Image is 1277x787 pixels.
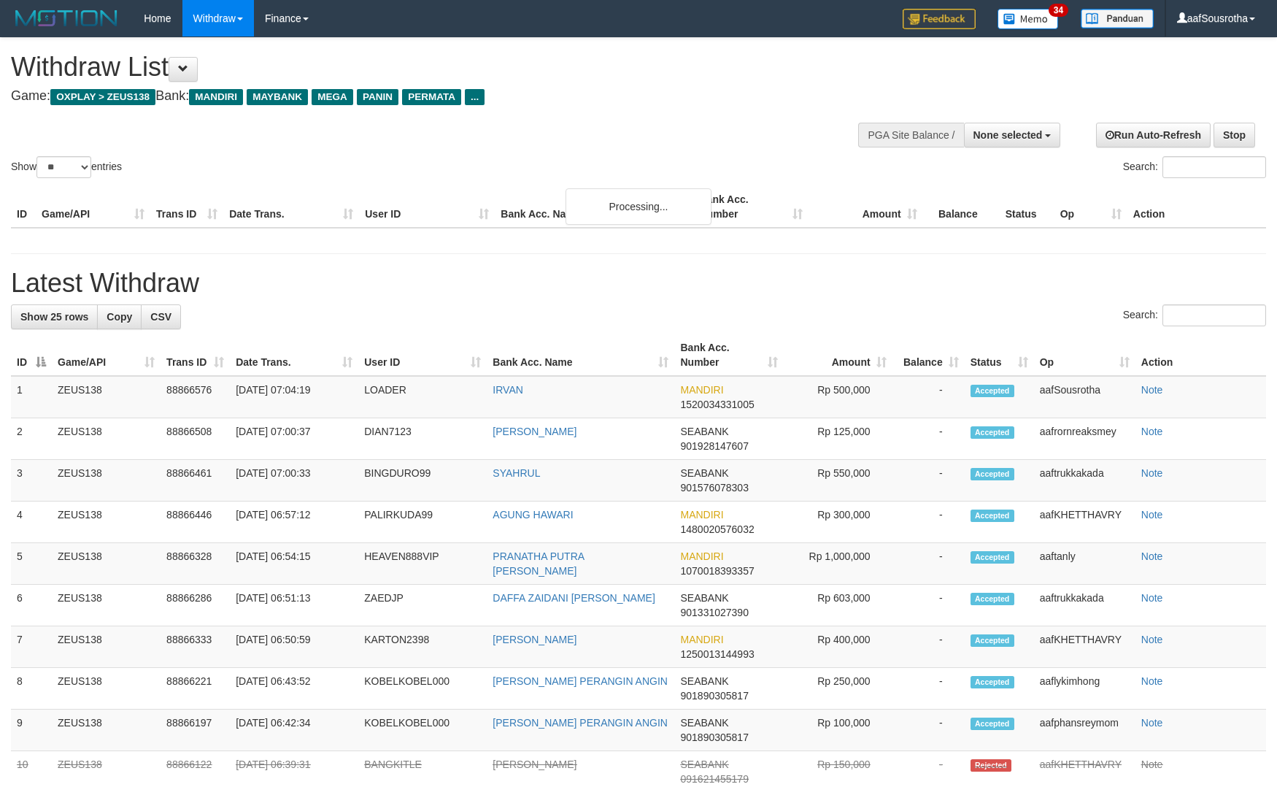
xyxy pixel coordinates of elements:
td: Rp 500,000 [784,376,892,418]
span: SEABANK [680,717,728,729]
span: Accepted [971,718,1014,730]
label: Search: [1123,304,1266,326]
td: KARTON2398 [358,626,487,668]
th: Bank Acc. Name [495,186,693,228]
td: KOBELKOBEL000 [358,668,487,710]
td: - [892,543,965,585]
td: - [892,418,965,460]
span: Copy 901890305817 to clipboard [680,732,748,743]
td: [DATE] 07:00:37 [230,418,358,460]
a: Note [1141,675,1163,687]
td: 3 [11,460,52,502]
td: 88866328 [161,543,230,585]
th: Bank Acc. Number: activate to sort column ascending [674,334,783,376]
th: Date Trans.: activate to sort column ascending [230,334,358,376]
th: Bank Acc. Name: activate to sort column ascending [487,334,674,376]
span: Copy 901331027390 to clipboard [680,607,748,618]
td: [DATE] 06:50:59 [230,626,358,668]
span: Copy 1250013144993 to clipboard [680,648,754,660]
span: Rejected [971,759,1011,772]
td: ZEUS138 [52,668,161,710]
div: PGA Site Balance / [858,123,963,147]
td: ZEUS138 [52,376,161,418]
td: ZEUS138 [52,626,161,668]
td: 9 [11,710,52,751]
input: Search: [1162,156,1266,178]
th: Action [1135,334,1266,376]
td: 88866221 [161,668,230,710]
span: Accepted [971,510,1014,522]
td: [DATE] 07:04:19 [230,376,358,418]
span: Copy 1480020576032 to clipboard [680,523,754,535]
h4: Game: Bank: [11,89,837,104]
a: DAFFA ZAIDANI [PERSON_NAME] [493,592,655,604]
td: 88866508 [161,418,230,460]
th: Date Trans. [223,186,359,228]
td: [DATE] 07:00:33 [230,460,358,502]
a: Run Auto-Refresh [1096,123,1211,147]
td: PALIRKUDA99 [358,502,487,543]
td: aaftrukkakada [1034,460,1135,502]
a: [PERSON_NAME] [493,426,576,437]
td: 8 [11,668,52,710]
span: Copy [107,311,132,323]
th: Amount [809,186,923,228]
th: Op: activate to sort column ascending [1034,334,1135,376]
span: CSV [150,311,171,323]
td: ZEUS138 [52,502,161,543]
h1: Withdraw List [11,53,837,82]
td: [DATE] 06:54:15 [230,543,358,585]
div: Processing... [566,188,711,225]
a: [PERSON_NAME] PERANGIN ANGIN [493,717,668,729]
td: - [892,710,965,751]
span: Accepted [971,385,1014,397]
a: Stop [1214,123,1255,147]
td: 6 [11,585,52,626]
th: Trans ID: activate to sort column ascending [161,334,230,376]
img: Button%20Memo.svg [998,9,1059,29]
span: MANDIRI [680,634,723,645]
span: MANDIRI [680,384,723,396]
span: SEABANK [680,675,728,687]
td: Rp 400,000 [784,626,892,668]
td: - [892,585,965,626]
th: Balance [923,186,1000,228]
th: User ID [359,186,495,228]
th: Status: activate to sort column ascending [965,334,1034,376]
span: ... [465,89,485,105]
img: Feedback.jpg [903,9,976,29]
span: Accepted [971,593,1014,605]
th: Bank Acc. Number [693,186,808,228]
span: Accepted [971,676,1014,688]
img: panduan.png [1081,9,1154,28]
td: DIAN7123 [358,418,487,460]
span: 34 [1049,4,1068,17]
td: - [892,626,965,668]
span: Accepted [971,634,1014,647]
span: Copy 901890305817 to clipboard [680,690,748,702]
span: MANDIRI [189,89,243,105]
td: Rp 250,000 [784,668,892,710]
a: PRANATHA PUTRA [PERSON_NAME] [493,550,584,577]
span: SEABANK [680,759,728,770]
a: CSV [141,304,181,329]
th: Amount: activate to sort column ascending [784,334,892,376]
span: Show 25 rows [20,311,88,323]
span: PERMATA [402,89,461,105]
span: Copy 1070018393357 to clipboard [680,565,754,577]
th: User ID: activate to sort column ascending [358,334,487,376]
span: Copy 1520034331005 to clipboard [680,399,754,410]
td: Rp 125,000 [784,418,892,460]
span: Accepted [971,551,1014,564]
img: MOTION_logo.png [11,7,122,29]
td: 88866333 [161,626,230,668]
td: - [892,376,965,418]
span: Copy 901928147607 to clipboard [680,440,748,452]
a: [PERSON_NAME] PERANGIN ANGIN [493,675,668,687]
td: 88866197 [161,710,230,751]
a: Note [1141,426,1163,437]
td: aafKHETTHAVRY [1034,502,1135,543]
td: 4 [11,502,52,543]
td: 88866461 [161,460,230,502]
a: Copy [97,304,142,329]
